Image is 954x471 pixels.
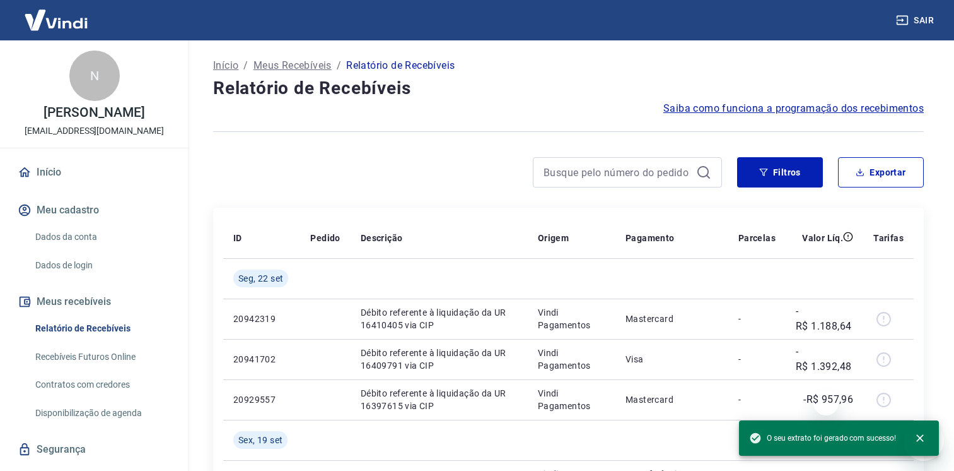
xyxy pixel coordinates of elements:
p: Mastercard [625,393,718,406]
p: Débito referente à liquidação da UR 16397615 via CIP [361,387,518,412]
button: Meu cadastro [15,196,173,224]
span: Seg, 22 set [238,272,283,285]
p: -R$ 1.188,64 [796,304,853,334]
iframe: Fechar mensagem [813,390,839,415]
a: Contratos com credores [30,372,173,398]
div: N [69,51,120,101]
button: Meus recebíveis [15,288,173,316]
p: Pagamento [625,232,675,244]
p: [PERSON_NAME] [44,106,144,119]
button: Exportar [838,157,924,188]
p: / [337,58,341,73]
p: - [738,353,776,366]
p: ID [233,232,242,244]
p: Origem [538,232,569,244]
img: Vindi [15,1,97,39]
p: -R$ 1.392,48 [796,344,853,374]
p: Débito referente à liquidação da UR 16409791 via CIP [361,347,518,372]
p: Débito referente à liquidação da UR 16410405 via CIP [361,306,518,331]
a: Recebíveis Futuros Online [30,344,173,370]
a: Segurança [15,436,173,463]
p: 20941702 [233,353,290,366]
span: Sex, 19 set [238,434,282,446]
iframe: Botão para abrir a janela de mensagens [904,420,944,461]
h4: Relatório de Recebíveis [213,76,924,101]
p: [EMAIL_ADDRESS][DOMAIN_NAME] [25,124,164,138]
p: Valor Líq. [802,232,843,244]
a: Início [213,58,238,73]
a: Meus Recebíveis [253,58,332,73]
p: Tarifas [873,232,904,244]
p: Descrição [361,232,403,244]
a: Início [15,158,173,186]
span: O seu extrato foi gerado com sucesso! [749,432,896,444]
p: Vindi Pagamentos [538,387,605,412]
p: - [738,393,776,406]
button: Filtros [737,157,823,188]
input: Busque pelo número do pedido [544,163,691,182]
p: Vindi Pagamentos [538,306,605,331]
p: Pedido [310,232,340,244]
p: -R$ 957,96 [803,392,853,407]
p: Mastercard [625,313,718,325]
p: Parcelas [738,232,776,244]
p: / [243,58,248,73]
p: Relatório de Recebíveis [346,58,455,73]
a: Relatório de Recebíveis [30,316,173,342]
p: 20929557 [233,393,290,406]
button: Sair [893,9,939,32]
p: - [738,313,776,325]
a: Dados de login [30,253,173,278]
a: Dados da conta [30,224,173,250]
p: Visa [625,353,718,366]
a: Saiba como funciona a programação dos recebimentos [663,101,924,116]
p: Vindi Pagamentos [538,347,605,372]
a: Disponibilização de agenda [30,400,173,426]
p: 20942319 [233,313,290,325]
